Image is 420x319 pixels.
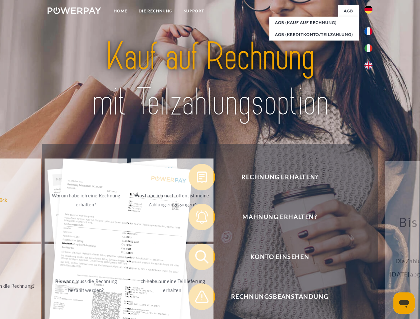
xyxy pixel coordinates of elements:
div: Warum habe ich eine Rechnung erhalten? [49,191,123,209]
img: de [364,6,372,14]
span: Rechnungsbeanstandung [198,283,361,310]
button: Konto einsehen [189,244,361,270]
a: Was habe ich noch offen, ist meine Zahlung eingegangen? [131,159,213,242]
span: Konto einsehen [198,244,361,270]
img: logo-powerpay-white.svg [48,7,101,14]
img: it [364,44,372,52]
iframe: Schaltfläche zum Öffnen des Messaging-Fensters [393,292,415,314]
a: Home [108,5,133,17]
a: SUPPORT [178,5,210,17]
button: Rechnungsbeanstandung [189,283,361,310]
a: AGB (Kauf auf Rechnung) [269,17,359,29]
div: Ich habe nur eine Teillieferung erhalten [135,277,210,295]
img: fr [364,27,372,35]
a: DIE RECHNUNG [133,5,178,17]
div: Was habe ich noch offen, ist meine Zahlung eingegangen? [135,191,210,209]
a: AGB (Kreditkonto/Teilzahlung) [269,29,359,41]
img: title-powerpay_de.svg [64,32,356,127]
div: Bis wann muss die Rechnung bezahlt werden? [49,277,123,295]
img: en [364,61,372,69]
a: agb [338,5,359,17]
